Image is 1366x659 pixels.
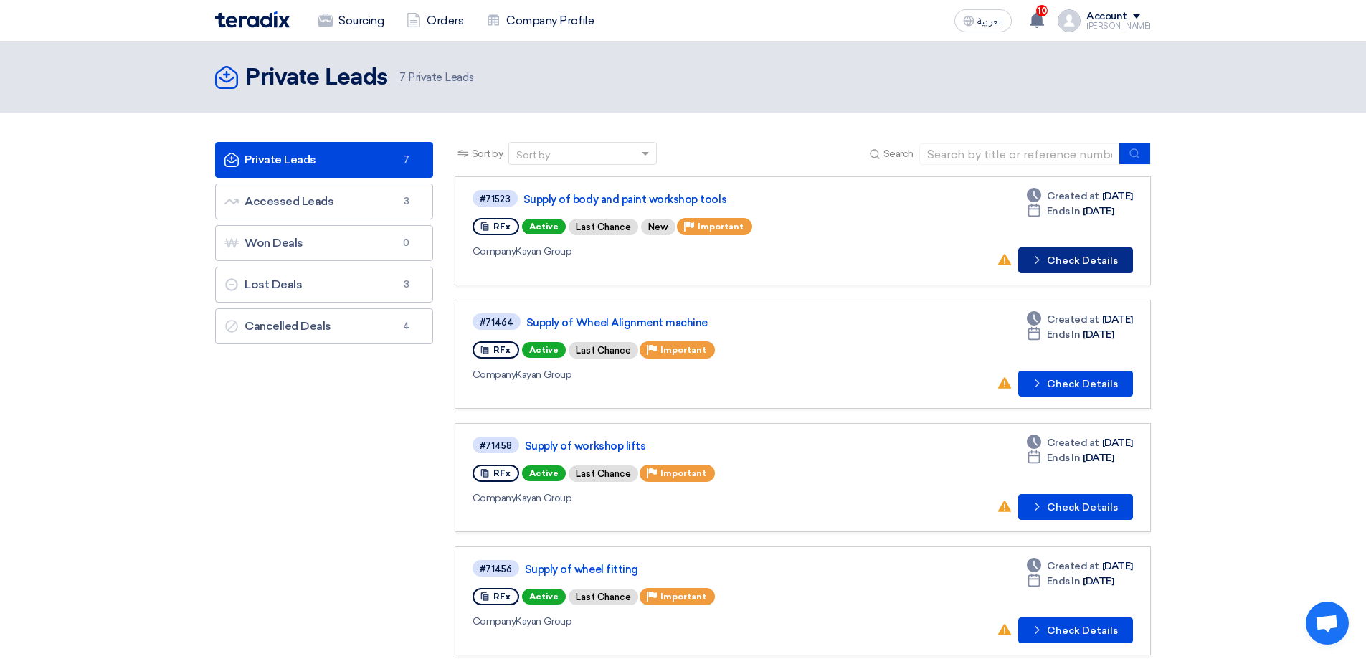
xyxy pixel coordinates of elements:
[977,16,1003,27] span: العربية
[473,244,885,259] div: Kayan Group
[660,345,706,355] span: Important
[1047,435,1099,450] span: Created at
[698,222,744,232] span: Important
[480,441,512,450] div: #71458
[245,64,388,93] h2: Private Leads
[472,146,503,161] span: Sort by
[1027,327,1114,342] div: [DATE]
[399,71,406,84] span: 7
[569,589,638,605] div: Last Chance
[523,193,882,206] a: Supply of body and paint workshop tools
[215,267,433,303] a: Lost Deals3
[398,236,415,250] span: 0
[522,465,566,481] span: Active
[215,11,290,28] img: Teradix logo
[493,468,511,478] span: RFx
[395,5,475,37] a: Orders
[480,194,511,204] div: #71523
[1086,11,1127,23] div: Account
[473,490,886,506] div: Kayan Group
[473,614,886,629] div: Kayan Group
[569,219,638,235] div: Last Chance
[1047,204,1081,219] span: Ends In
[954,9,1012,32] button: العربية
[1306,602,1349,645] div: Open chat
[1027,204,1114,219] div: [DATE]
[493,592,511,602] span: RFx
[1047,450,1081,465] span: Ends In
[215,225,433,261] a: Won Deals0
[473,367,888,382] div: Kayan Group
[398,319,415,333] span: 4
[398,153,415,167] span: 7
[399,70,473,86] span: Private Leads
[473,615,516,627] span: Company
[480,564,512,574] div: #71456
[522,342,566,358] span: Active
[1047,312,1099,327] span: Created at
[1018,247,1133,273] button: Check Details
[215,142,433,178] a: Private Leads7
[1027,574,1114,589] div: [DATE]
[1027,435,1133,450] div: [DATE]
[569,465,638,482] div: Last Chance
[522,589,566,605] span: Active
[1018,617,1133,643] button: Check Details
[525,563,883,576] a: Supply of wheel fitting
[1047,559,1099,574] span: Created at
[526,316,885,329] a: Supply of Wheel Alignment machine
[516,148,550,163] div: Sort by
[398,194,415,209] span: 3
[480,318,513,327] div: #71464
[1047,327,1081,342] span: Ends In
[1027,450,1114,465] div: [DATE]
[473,492,516,504] span: Company
[1027,559,1133,574] div: [DATE]
[1047,574,1081,589] span: Ends In
[1036,5,1048,16] span: 10
[1047,189,1099,204] span: Created at
[525,440,883,452] a: Supply of workshop lifts
[473,369,516,381] span: Company
[569,342,638,359] div: Last Chance
[398,278,415,292] span: 3
[660,468,706,478] span: Important
[215,184,433,219] a: Accessed Leads3
[1027,312,1133,327] div: [DATE]
[307,5,395,37] a: Sourcing
[493,345,511,355] span: RFx
[1058,9,1081,32] img: profile_test.png
[883,146,914,161] span: Search
[660,592,706,602] span: Important
[475,5,605,37] a: Company Profile
[473,245,516,257] span: Company
[1018,494,1133,520] button: Check Details
[215,308,433,344] a: Cancelled Deals4
[522,219,566,234] span: Active
[493,222,511,232] span: RFx
[641,219,675,235] div: New
[919,143,1120,165] input: Search by title or reference number
[1027,189,1133,204] div: [DATE]
[1086,22,1151,30] div: [PERSON_NAME]
[1018,371,1133,397] button: Check Details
